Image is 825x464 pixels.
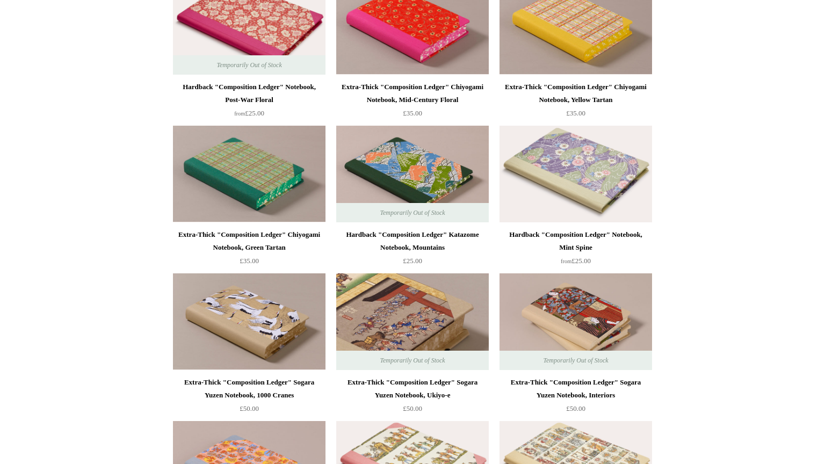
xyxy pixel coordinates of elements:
div: Hardback "Composition Ledger" Notebook, Mint Spine [502,228,649,254]
span: £50.00 [403,404,422,412]
span: £50.00 [240,404,259,412]
a: Extra-Thick "Composition Ledger" Sogara Yuzen Notebook, 1000 Cranes Extra-Thick "Composition Ledg... [173,273,325,370]
div: Extra-Thick "Composition Ledger" Chiyogami Notebook, Green Tartan [176,228,323,254]
span: £35.00 [240,257,259,265]
a: Extra-Thick "Composition Ledger" Chiyogami Notebook, Yellow Tartan £35.00 [500,81,652,125]
a: Extra-Thick "Composition Ledger" Sogara Yuzen Notebook, Interiors Extra-Thick "Composition Ledger... [500,273,652,370]
span: from [561,258,571,264]
a: Extra-Thick "Composition Ledger" Sogara Yuzen Notebook, Ukiyo-e £50.00 [336,376,489,420]
img: Extra-Thick "Composition Ledger" Sogara Yuzen Notebook, 1000 Cranes [173,273,325,370]
span: Temporarily Out of Stock [369,351,455,370]
img: Extra-Thick "Composition Ledger" Sogara Yuzen Notebook, Ukiyo-e [336,273,489,370]
a: Hardback "Composition Ledger" Katazome Notebook, Mountains Hardback "Composition Ledger" Katazome... [336,126,489,222]
img: Hardback "Composition Ledger" Notebook, Mint Spine [500,126,652,222]
span: £50.00 [566,404,585,412]
span: £35.00 [403,109,422,117]
a: Hardback "Composition Ledger" Katazome Notebook, Mountains £25.00 [336,228,489,272]
div: Extra-Thick "Composition Ledger" Chiyogami Notebook, Mid-Century Floral [339,81,486,106]
a: Extra-Thick "Composition Ledger" Sogara Yuzen Notebook, 1000 Cranes £50.00 [173,376,325,420]
span: from [234,111,245,117]
div: Hardback "Composition Ledger" Katazome Notebook, Mountains [339,228,486,254]
img: Extra-Thick "Composition Ledger" Sogara Yuzen Notebook, Interiors [500,273,652,370]
a: Hardback "Composition Ledger" Notebook, Post-War Floral from£25.00 [173,81,325,125]
img: Extra-Thick "Composition Ledger" Chiyogami Notebook, Green Tartan [173,126,325,222]
span: Temporarily Out of Stock [369,203,455,222]
a: Hardback "Composition Ledger" Notebook, Mint Spine Hardback "Composition Ledger" Notebook, Mint S... [500,126,652,222]
a: Hardback "Composition Ledger" Notebook, Mint Spine from£25.00 [500,228,652,272]
a: Extra-Thick "Composition Ledger" Sogara Yuzen Notebook, Interiors £50.00 [500,376,652,420]
span: £25.00 [234,109,264,117]
img: Hardback "Composition Ledger" Katazome Notebook, Mountains [336,126,489,222]
a: Extra-Thick "Composition Ledger" Chiyogami Notebook, Mid-Century Floral £35.00 [336,81,489,125]
div: Extra-Thick "Composition Ledger" Sogara Yuzen Notebook, 1000 Cranes [176,376,323,402]
span: £25.00 [561,257,591,265]
div: Hardback "Composition Ledger" Notebook, Post-War Floral [176,81,323,106]
span: £35.00 [566,109,585,117]
span: Temporarily Out of Stock [206,55,292,75]
a: Extra-Thick "Composition Ledger" Chiyogami Notebook, Green Tartan £35.00 [173,228,325,272]
div: Extra-Thick "Composition Ledger" Chiyogami Notebook, Yellow Tartan [502,81,649,106]
div: Extra-Thick "Composition Ledger" Sogara Yuzen Notebook, Interiors [502,376,649,402]
a: Extra-Thick "Composition Ledger" Sogara Yuzen Notebook, Ukiyo-e Extra-Thick "Composition Ledger" ... [336,273,489,370]
a: Extra-Thick "Composition Ledger" Chiyogami Notebook, Green Tartan Extra-Thick "Composition Ledger... [173,126,325,222]
span: Temporarily Out of Stock [532,351,619,370]
div: Extra-Thick "Composition Ledger" Sogara Yuzen Notebook, Ukiyo-e [339,376,486,402]
span: £25.00 [403,257,422,265]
